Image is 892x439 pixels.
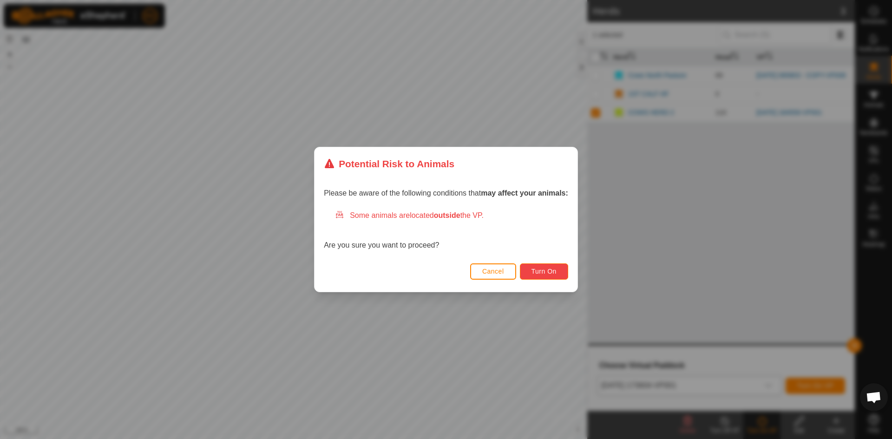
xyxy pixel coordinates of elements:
strong: may affect your animals: [481,189,568,197]
span: Turn On [531,268,557,275]
span: located the VP. [410,211,484,219]
span: Please be aware of the following conditions that [324,189,568,197]
button: Turn On [520,263,568,280]
button: Cancel [470,263,516,280]
div: Some animals are [335,210,568,221]
strong: outside [434,211,460,219]
a: Open chat [860,383,888,411]
div: Potential Risk to Animals [324,157,454,171]
span: Cancel [482,268,504,275]
div: Are you sure you want to proceed? [324,210,568,251]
